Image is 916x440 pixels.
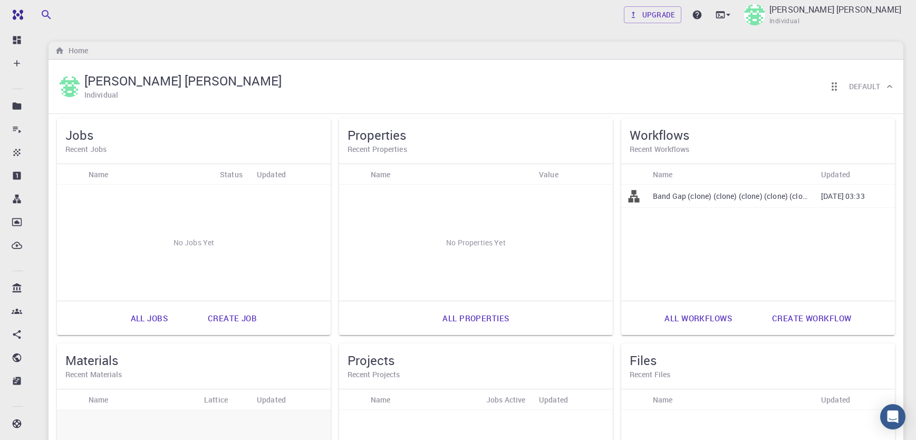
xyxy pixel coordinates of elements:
h5: Projects [348,352,604,369]
div: Icon [339,164,365,185]
img: Farhan Ishraq Aranya [744,4,765,25]
div: Icon [621,389,648,410]
a: Create job [196,305,268,331]
h6: Recent Materials [65,369,322,380]
div: Name [83,164,215,185]
h6: Recent Jobs [65,144,322,155]
div: Open Intercom Messenger [880,404,905,429]
div: Status [220,164,243,185]
div: Name [89,389,109,410]
div: Name [365,389,481,410]
h5: Properties [348,127,604,144]
div: Name [371,164,391,185]
div: Updated [816,389,895,410]
div: Icon [621,164,648,185]
h6: Recent Files [630,369,886,380]
h6: Recent Workflows [630,144,886,155]
div: Updated [252,164,331,185]
div: Icon [57,389,83,410]
a: All workflows [653,305,744,331]
h5: Materials [65,352,322,369]
div: Updated [821,389,850,410]
h6: Recent Properties [348,144,604,155]
div: Name [648,164,816,185]
p: [PERSON_NAME] [PERSON_NAME] [769,3,901,16]
div: Value [539,164,558,185]
div: Name [648,389,816,410]
p: [DATE] 03:33 [821,191,865,202]
h6: Home [64,45,88,56]
img: Farhan Ishraq Aranya [59,76,80,97]
div: Name [653,164,673,185]
nav: breadcrumb [53,45,90,56]
h5: Workflows [630,127,886,144]
div: Icon [57,164,83,185]
div: Updated [252,389,331,410]
div: Value [534,164,613,185]
span: Individual [769,16,799,26]
div: Farhan Ishraq Aranya[PERSON_NAME] [PERSON_NAME]IndividualReorder cardsDefault [49,60,903,114]
p: Band Gap (clone) (clone) (clone) (clone) (clone) [653,191,811,202]
h6: Individual [84,89,118,101]
div: No Properties Yet [339,185,613,301]
h5: Jobs [65,127,322,144]
div: No Jobs Yet [57,185,331,301]
div: Icon [339,389,365,410]
div: Name [83,389,199,410]
h5: Files [630,352,886,369]
div: Updated [257,164,286,185]
a: Create workflow [760,305,863,331]
div: Updated [816,164,895,185]
div: Lattice [204,389,228,410]
h6: Recent Projects [348,369,604,380]
div: Name [371,389,391,410]
div: Lattice [199,389,252,410]
a: All properties [431,305,520,331]
div: Name [365,164,534,185]
h5: [PERSON_NAME] [PERSON_NAME] [84,72,282,89]
div: Name [89,164,109,185]
div: Updated [539,389,568,410]
div: Jobs Active [486,389,526,410]
img: logo [8,9,23,20]
a: All jobs [119,305,179,331]
a: Upgrade [624,6,681,23]
h6: Default [849,81,880,92]
div: Updated [821,164,850,185]
div: Updated [534,389,613,410]
div: Name [653,389,673,410]
div: Jobs Active [481,389,534,410]
div: Status [215,164,252,185]
button: Reorder cards [824,76,845,97]
div: Updated [257,389,286,410]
